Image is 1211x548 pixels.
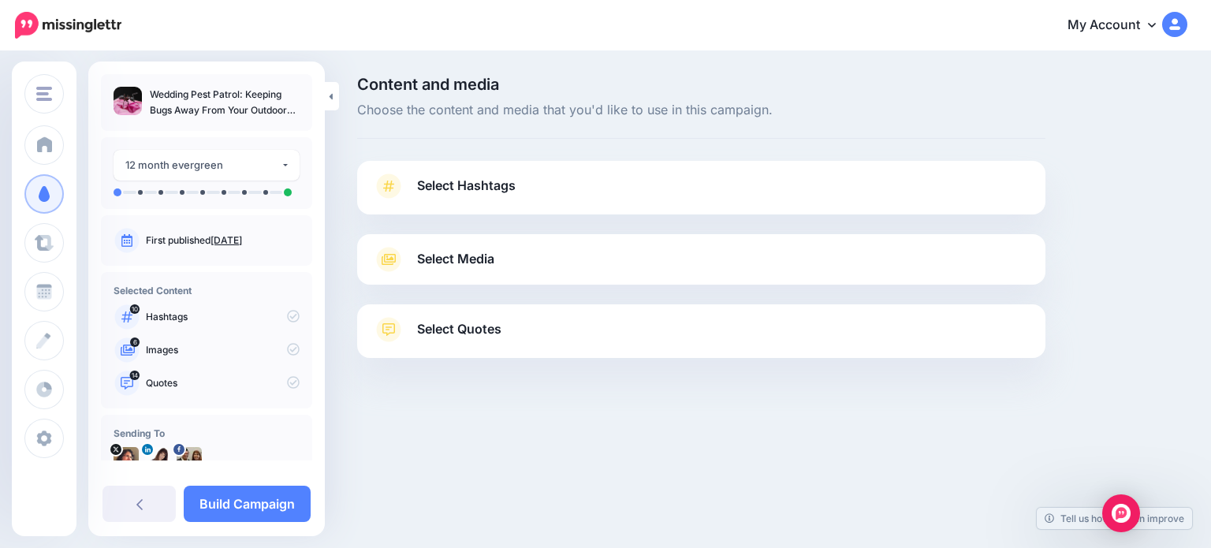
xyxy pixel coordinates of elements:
[130,304,140,314] span: 10
[130,371,140,380] span: 14
[373,173,1030,214] a: Select Hashtags
[177,447,202,472] img: 12936747_1161812117171759_1944406923517990801_n-bsa9643.jpg
[1052,6,1187,45] a: My Account
[357,100,1045,121] span: Choose the content and media that you'd like to use in this campaign.
[146,343,300,357] p: Images
[146,310,300,324] p: Hashtags
[373,317,1030,358] a: Select Quotes
[130,337,140,347] span: 6
[36,87,52,101] img: menu.png
[1102,494,1140,532] div: Open Intercom Messenger
[417,319,501,340] span: Select Quotes
[357,76,1045,92] span: Content and media
[1037,508,1192,529] a: Tell us how we can improve
[114,427,300,439] h4: Sending To
[114,447,139,472] img: 8fVX9xhV-1030.jpg
[114,285,300,296] h4: Selected Content
[146,376,300,390] p: Quotes
[145,447,170,472] img: 1516360853059-36439.png
[373,247,1030,272] a: Select Media
[417,175,516,196] span: Select Hashtags
[417,248,494,270] span: Select Media
[114,150,300,181] button: 12 month evergreen
[125,156,281,174] div: 12 month evergreen
[114,87,142,115] img: 9f3a4715cf0463ff6cad8568a94d715c_thumb.jpg
[15,12,121,39] img: Missinglettr
[146,233,300,248] p: First published
[211,234,242,246] a: [DATE]
[150,87,300,118] p: Wedding Pest Patrol: Keeping Bugs Away From Your Outdoor Celebration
